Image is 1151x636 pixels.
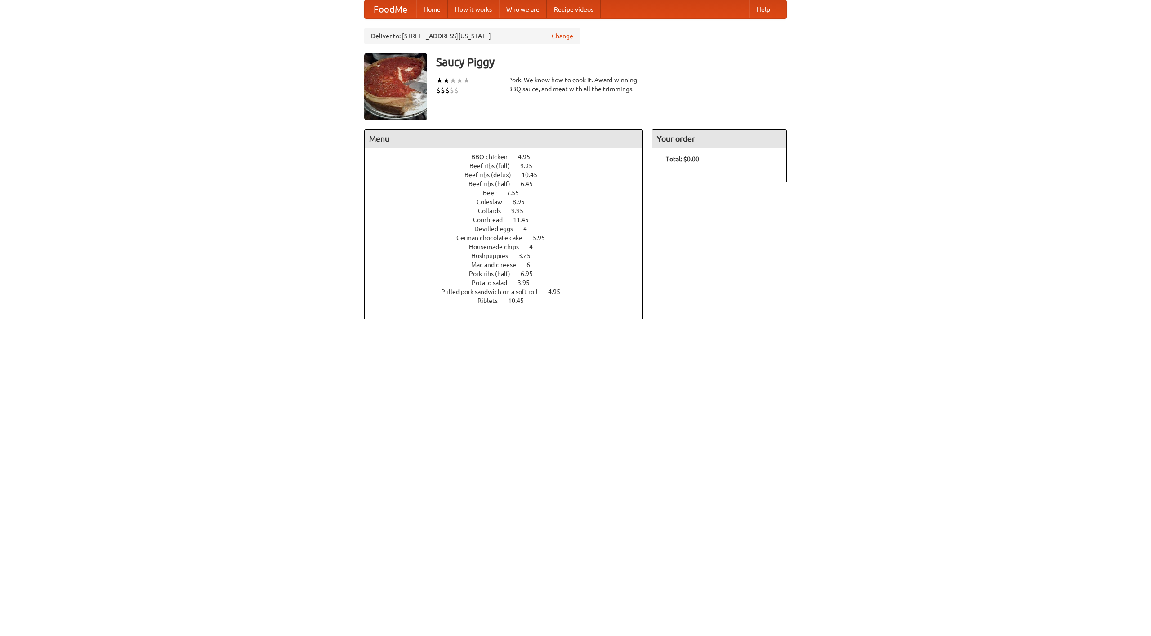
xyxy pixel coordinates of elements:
span: 3.95 [518,279,539,286]
span: Cornbread [473,216,512,223]
span: Beer [483,189,505,196]
span: 3.25 [518,252,540,259]
span: 4.95 [518,153,539,160]
li: ★ [456,76,463,85]
span: Housemade chips [469,243,528,250]
span: BBQ chicken [471,153,517,160]
a: Beef ribs (full) 9.95 [469,162,549,169]
span: 4.95 [548,288,569,295]
h4: Your order [652,130,786,148]
a: Potato salad 3.95 [472,279,546,286]
li: $ [445,85,450,95]
a: FoodMe [365,0,416,18]
li: $ [454,85,459,95]
li: $ [441,85,445,95]
span: Hushpuppies [471,252,517,259]
a: Help [749,0,777,18]
a: Devilled eggs 4 [474,225,544,232]
a: Collards 9.95 [478,207,540,214]
a: Mac and cheese 6 [471,261,547,268]
span: 6.45 [521,180,542,187]
a: Hushpuppies 3.25 [471,252,547,259]
span: Pork ribs (half) [469,270,519,277]
span: 10.45 [522,171,546,178]
span: Beef ribs (full) [469,162,519,169]
span: 10.45 [508,297,533,304]
span: 6 [526,261,539,268]
div: Deliver to: [STREET_ADDRESS][US_STATE] [364,28,580,44]
a: Cornbread 11.45 [473,216,545,223]
b: Total: $0.00 [666,156,699,163]
span: Collards [478,207,510,214]
span: 6.95 [521,270,542,277]
span: Potato salad [472,279,516,286]
span: Devilled eggs [474,225,522,232]
a: Beer 7.55 [483,189,535,196]
li: $ [450,85,454,95]
a: Home [416,0,448,18]
h3: Saucy Piggy [436,53,787,71]
span: 11.45 [513,216,538,223]
li: ★ [450,76,456,85]
span: Beef ribs (delux) [464,171,520,178]
h4: Menu [365,130,642,148]
a: German chocolate cake 5.95 [456,234,562,241]
span: 7.55 [507,189,528,196]
li: ★ [463,76,470,85]
span: German chocolate cake [456,234,531,241]
span: Beef ribs (half) [468,180,519,187]
a: How it works [448,0,499,18]
img: angular.jpg [364,53,427,120]
a: Pork ribs (half) 6.95 [469,270,549,277]
a: Housemade chips 4 [469,243,549,250]
a: Who we are [499,0,547,18]
span: 4 [529,243,542,250]
li: ★ [436,76,443,85]
span: 4 [523,225,536,232]
span: Coleslaw [477,198,511,205]
span: 9.95 [511,207,532,214]
a: Pulled pork sandwich on a soft roll 4.95 [441,288,577,295]
span: 8.95 [513,198,534,205]
li: ★ [443,76,450,85]
span: Pulled pork sandwich on a soft roll [441,288,547,295]
span: Riblets [477,297,507,304]
a: Beef ribs (delux) 10.45 [464,171,554,178]
a: Change [552,31,573,40]
a: Beef ribs (half) 6.45 [468,180,549,187]
span: Mac and cheese [471,261,525,268]
span: 5.95 [533,234,554,241]
div: Pork. We know how to cook it. Award-winning BBQ sauce, and meat with all the trimmings. [508,76,643,93]
a: Coleslaw 8.95 [477,198,541,205]
span: 9.95 [520,162,541,169]
li: $ [436,85,441,95]
a: Riblets 10.45 [477,297,540,304]
a: BBQ chicken 4.95 [471,153,547,160]
a: Recipe videos [547,0,601,18]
